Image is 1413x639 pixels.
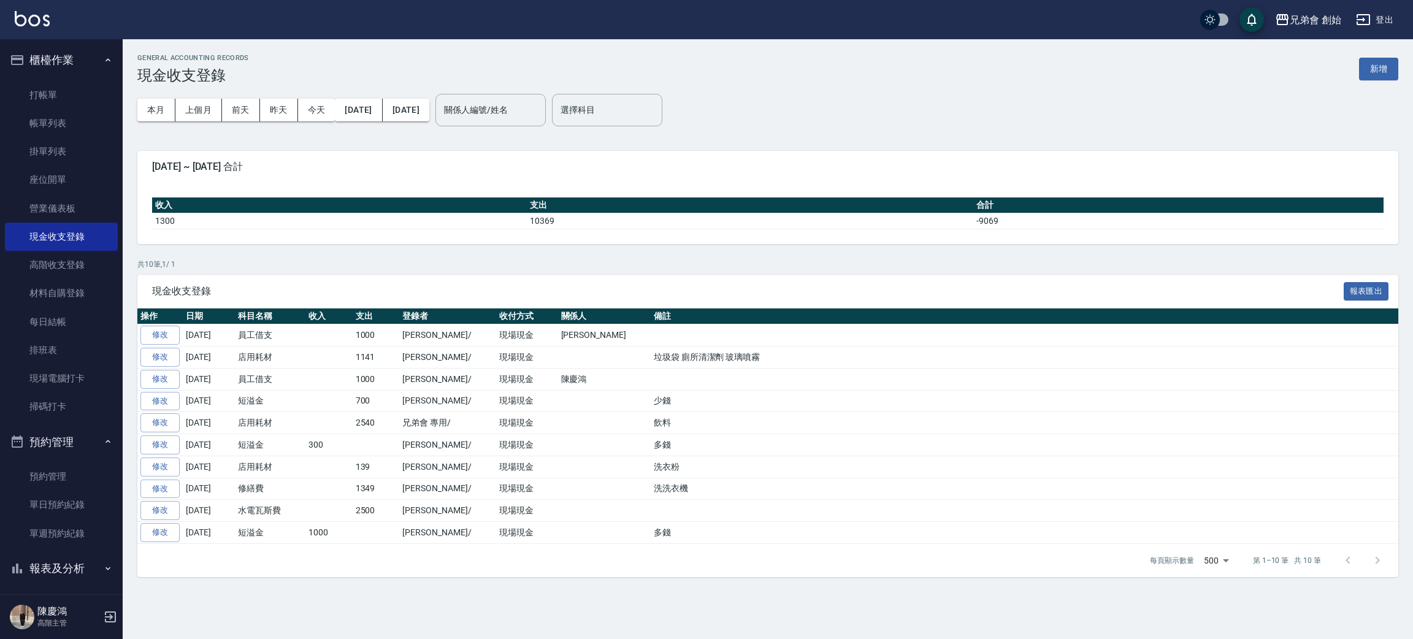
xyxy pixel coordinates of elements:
[558,308,651,324] th: 關係人
[5,519,118,548] a: 單週預約紀錄
[5,553,118,584] button: 報表及分析
[496,324,558,346] td: 現場現金
[175,99,222,121] button: 上個月
[5,364,118,392] a: 現場電腦打卡
[1344,282,1389,301] button: 報表匯出
[37,605,100,618] h5: 陳慶鴻
[183,478,235,500] td: [DATE]
[235,346,305,369] td: 店用耗材
[183,522,235,544] td: [DATE]
[183,346,235,369] td: [DATE]
[1359,58,1398,80] button: 新增
[140,370,180,389] a: 修改
[973,197,1384,213] th: 合計
[496,434,558,456] td: 現場現金
[399,368,496,390] td: [PERSON_NAME]/
[183,368,235,390] td: [DATE]
[305,308,353,324] th: 收入
[1359,63,1398,74] a: 新增
[1344,285,1389,296] a: 報表匯出
[183,390,235,412] td: [DATE]
[651,308,1398,324] th: 備註
[140,480,180,499] a: 修改
[183,434,235,456] td: [DATE]
[235,522,305,544] td: 短溢金
[496,500,558,522] td: 現場現金
[140,326,180,345] a: 修改
[137,308,183,324] th: 操作
[152,197,527,213] th: 收入
[399,500,496,522] td: [PERSON_NAME]/
[1290,12,1341,28] div: 兄弟會 創始
[1199,544,1233,577] div: 500
[353,412,400,434] td: 2540
[305,522,353,544] td: 1000
[140,392,180,411] a: 修改
[353,500,400,522] td: 2500
[399,346,496,369] td: [PERSON_NAME]/
[5,166,118,194] a: 座位開單
[152,161,1384,173] span: [DATE] ~ [DATE] 合計
[305,434,353,456] td: 300
[5,279,118,307] a: 材料自購登錄
[496,522,558,544] td: 現場現金
[137,54,249,62] h2: GENERAL ACCOUNTING RECORDS
[137,259,1398,270] p: 共 10 筆, 1 / 1
[183,456,235,478] td: [DATE]
[399,308,496,324] th: 登錄者
[5,392,118,421] a: 掃碼打卡
[140,457,180,476] a: 修改
[222,99,260,121] button: 前天
[353,478,400,500] td: 1349
[235,500,305,522] td: 水電瓦斯費
[399,522,496,544] td: [PERSON_NAME]/
[399,412,496,434] td: 兄弟會 專用/
[496,308,558,324] th: 收付方式
[260,99,298,121] button: 昨天
[496,478,558,500] td: 現場現金
[235,434,305,456] td: 短溢金
[298,99,335,121] button: 今天
[5,44,118,76] button: 櫃檯作業
[137,99,175,121] button: 本月
[5,81,118,109] a: 打帳單
[1270,7,1346,33] button: 兄弟會 創始
[973,213,1384,229] td: -9069
[5,308,118,336] a: 每日結帳
[5,251,118,279] a: 高階收支登錄
[558,368,651,390] td: 陳慶鴻
[235,478,305,500] td: 修繕費
[399,390,496,412] td: [PERSON_NAME]/
[651,390,1398,412] td: 少錢
[496,368,558,390] td: 現場現金
[37,618,100,629] p: 高階主管
[5,109,118,137] a: 帳單列表
[183,412,235,434] td: [DATE]
[353,368,400,390] td: 1000
[5,462,118,491] a: 預約管理
[353,456,400,478] td: 139
[335,99,382,121] button: [DATE]
[651,456,1398,478] td: 洗衣粉
[235,324,305,346] td: 員工借支
[651,346,1398,369] td: 垃圾袋 廁所清潔劑 玻璃噴霧
[10,605,34,629] img: Person
[651,434,1398,456] td: 多錢
[5,137,118,166] a: 掛單列表
[152,213,527,229] td: 1300
[235,368,305,390] td: 員工借支
[1239,7,1264,32] button: save
[527,197,973,213] th: 支出
[140,501,180,520] a: 修改
[496,412,558,434] td: 現場現金
[558,324,651,346] td: [PERSON_NAME]
[651,412,1398,434] td: 飲料
[1150,555,1194,566] p: 每頁顯示數量
[651,522,1398,544] td: 多錢
[140,413,180,432] a: 修改
[651,478,1398,500] td: 洗洗衣機
[496,346,558,369] td: 現場現金
[399,324,496,346] td: [PERSON_NAME]/
[496,456,558,478] td: 現場現金
[183,308,235,324] th: 日期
